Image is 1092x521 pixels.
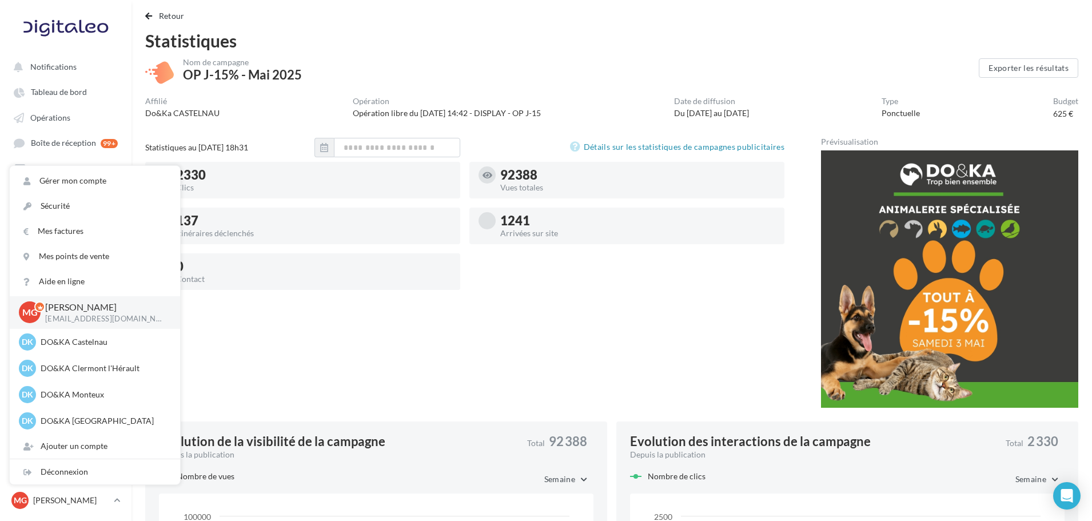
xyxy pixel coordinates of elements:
span: Nombre de vues [177,472,234,482]
span: Tableau de bord [31,88,87,97]
div: Statistiques au [DATE] 18h31 [145,142,314,153]
div: Budget [1053,97,1078,105]
div: Evolution de la visibilité de la campagne [159,435,385,448]
div: Ajouter un compte [10,433,180,459]
span: 92 388 [549,435,587,448]
span: DK [22,336,33,348]
button: Semaine [535,470,593,489]
a: Sécurité [10,193,180,218]
div: Affilié [145,97,220,105]
a: Détails sur les statistiques de campagnes publicitaires [570,140,784,154]
p: [EMAIL_ADDRESS][DOMAIN_NAME] [45,314,162,324]
a: Visibilité locale [7,158,125,178]
a: Campagnes [7,234,125,255]
div: Opération libre du [DATE] 14:42 - DISPLAY - OP J-15 [353,108,541,119]
div: 137 [176,214,451,227]
div: Prévisualisation [821,138,1078,146]
span: MG [14,495,27,506]
div: Opération [353,97,541,105]
button: Notifications [7,56,120,77]
div: Déconnexion [10,459,180,484]
div: 0 [176,260,451,273]
div: 1241 [500,214,775,227]
div: Type [882,97,920,105]
p: DO&KA [GEOGRAPHIC_DATA] [41,415,166,427]
span: Visibilité locale [33,164,87,174]
div: Contact [176,275,451,283]
div: Nom de campagne [183,58,302,66]
div: Date de diffusion [674,97,749,105]
div: Statistiques [145,32,1078,49]
div: Do&Ka CASTELNAU [145,108,220,119]
div: Depuis la publication [630,449,997,460]
a: MG [PERSON_NAME] [9,490,122,511]
div: Du [DATE] au [DATE] [674,108,749,119]
span: DK [22,363,33,374]
span: Opérations [30,113,70,122]
button: Exporter les résultats [979,58,1078,78]
div: 99+ [101,139,118,148]
span: Semaine [1015,474,1046,484]
button: Semaine [1006,470,1065,489]
a: Mon réseau [7,209,125,229]
div: 92388 [500,169,775,181]
a: Aide en ligne [10,269,180,294]
a: Boîte de réception 99+ [7,132,125,153]
span: Boîte de réception [31,138,96,148]
span: Notifications [30,62,77,71]
a: Médiathèque [7,184,125,204]
div: Depuis la publication [159,449,518,460]
a: Mes points de vente [10,244,180,269]
div: Ponctuelle [882,108,920,119]
span: Semaine [544,474,575,484]
div: Open Intercom Messenger [1053,482,1081,510]
div: Vues totales [500,184,775,192]
span: Total [1006,439,1023,447]
span: DK [22,389,33,400]
div: 625 € [1053,108,1073,120]
button: Retour [145,9,189,23]
p: [PERSON_NAME] [33,495,109,506]
a: Gérer mon compte [10,168,180,193]
span: Retour [159,11,185,21]
div: Arrivées sur site [500,229,775,237]
img: operation-preview [821,150,1078,408]
div: 2330 [176,169,451,181]
a: Opérations [7,107,125,128]
a: Tableau de bord [7,81,125,102]
span: Nombre de clics [648,472,706,482]
div: OP J-15% - Mai 2025 [183,69,302,81]
span: Total [527,439,545,447]
div: Clics [176,184,451,192]
p: DO&KA Clermont l'Hérault [41,363,166,374]
span: 2 330 [1027,435,1058,448]
span: MG [22,306,38,319]
p: DO&KA Monteux [41,389,166,400]
p: DO&KA Castelnau [41,336,166,348]
p: [PERSON_NAME] [45,301,162,314]
a: Mes factures [10,218,180,244]
div: Itinéraires déclenchés [176,229,451,237]
span: DK [22,415,33,427]
div: Evolution des interactions de la campagne [630,435,871,448]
